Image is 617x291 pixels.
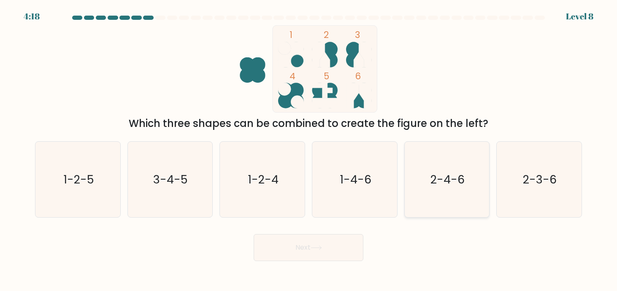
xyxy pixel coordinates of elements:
tspan: 5 [324,70,329,82]
text: 2-3-6 [523,172,557,187]
tspan: 3 [355,29,360,41]
div: 4:18 [24,10,40,23]
tspan: 2 [324,29,329,41]
tspan: 4 [290,70,295,82]
text: 1-4-6 [340,172,371,187]
text: 3-4-5 [154,172,188,187]
div: Which three shapes can be combined to create the figure on the left? [40,116,577,131]
tspan: 1 [290,29,292,41]
button: Next [254,234,363,261]
text: 1-2-4 [248,172,279,187]
div: Level 8 [566,10,593,23]
text: 2-4-6 [430,172,465,187]
text: 1-2-5 [63,172,94,187]
tspan: 6 [355,70,361,82]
